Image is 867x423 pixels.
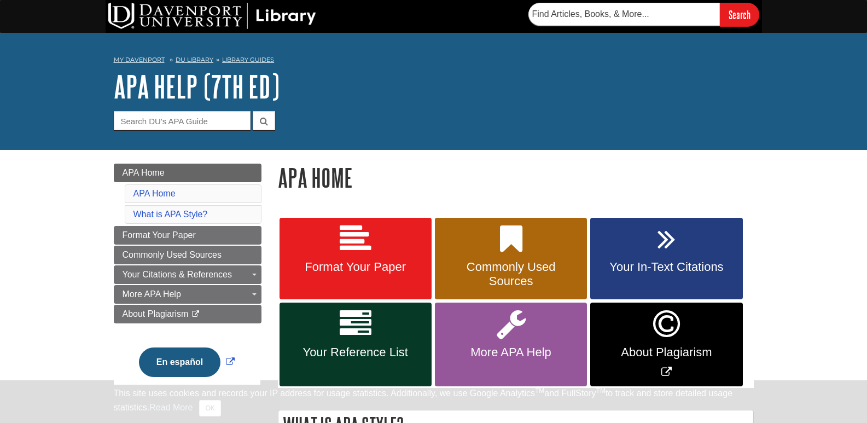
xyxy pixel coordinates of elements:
span: Your Citations & References [123,270,232,279]
a: Link opens in new window [590,303,742,386]
img: DU Library [108,3,316,29]
a: My Davenport [114,55,165,65]
h1: APA Home [278,164,754,192]
i: This link opens in a new window [191,311,200,318]
a: Commonly Used Sources [435,218,587,300]
a: What is APA Style? [133,210,208,219]
input: Find Articles, Books, & More... [528,3,720,26]
a: Commonly Used Sources [114,246,261,264]
a: More APA Help [435,303,587,386]
form: Searches DU Library's articles, books, and more [528,3,759,26]
a: Library Guides [222,56,274,63]
a: More APA Help [114,285,261,304]
nav: breadcrumb [114,53,754,70]
a: Your In-Text Citations [590,218,742,300]
span: APA Home [123,168,165,177]
span: About Plagiarism [598,345,734,360]
span: Commonly Used Sources [443,260,579,288]
a: Format Your Paper [114,226,261,245]
a: APA Home [133,189,176,198]
input: Search [720,3,759,26]
a: Your Citations & References [114,265,261,284]
div: Guide Page Menu [114,164,261,396]
a: DU Library [176,56,213,63]
input: Search DU's APA Guide [114,111,251,130]
span: Format Your Paper [123,230,196,240]
a: Link opens in new window [136,357,237,367]
span: More APA Help [443,345,579,360]
span: Format Your Paper [288,260,423,274]
a: About Plagiarism [114,305,261,323]
span: Commonly Used Sources [123,250,222,259]
span: Your In-Text Citations [598,260,734,274]
a: Your Reference List [280,303,432,386]
a: APA Home [114,164,261,182]
a: Format Your Paper [280,218,432,300]
span: About Plagiarism [123,309,189,318]
a: APA Help (7th Ed) [114,69,280,103]
span: Your Reference List [288,345,423,360]
button: En español [139,347,220,377]
span: More APA Help [123,289,181,299]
